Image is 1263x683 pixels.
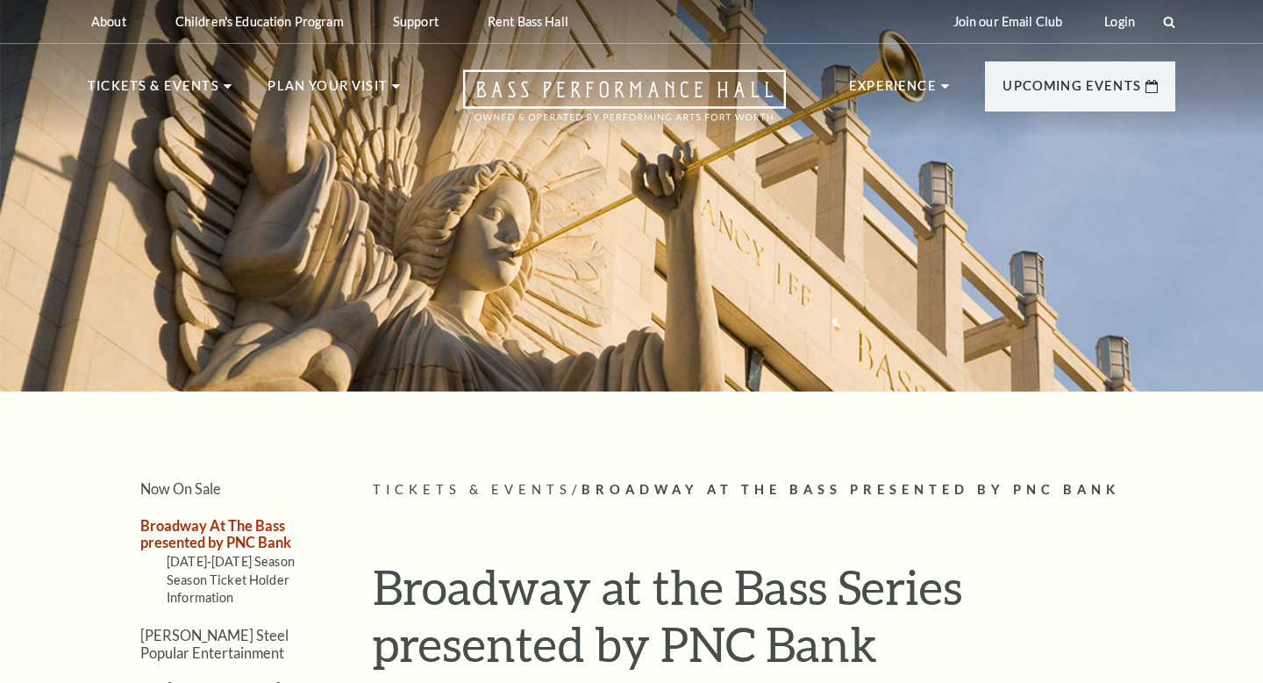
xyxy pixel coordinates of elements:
[140,517,291,550] a: Broadway At The Bass presented by PNC Bank
[88,75,219,107] p: Tickets & Events
[140,627,289,660] a: [PERSON_NAME] Steel Popular Entertainment
[373,479,1175,501] p: /
[488,14,568,29] p: Rent Bass Hall
[140,480,221,497] a: Now On Sale
[175,14,344,29] p: Children's Education Program
[167,554,295,569] a: [DATE]-[DATE] Season
[849,75,937,107] p: Experience
[91,14,126,29] p: About
[1003,75,1141,107] p: Upcoming Events
[582,482,1120,497] span: Broadway At The Bass presented by PNC Bank
[167,572,289,605] a: Season Ticket Holder Information
[373,482,572,497] span: Tickets & Events
[393,14,439,29] p: Support
[268,75,388,107] p: Plan Your Visit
